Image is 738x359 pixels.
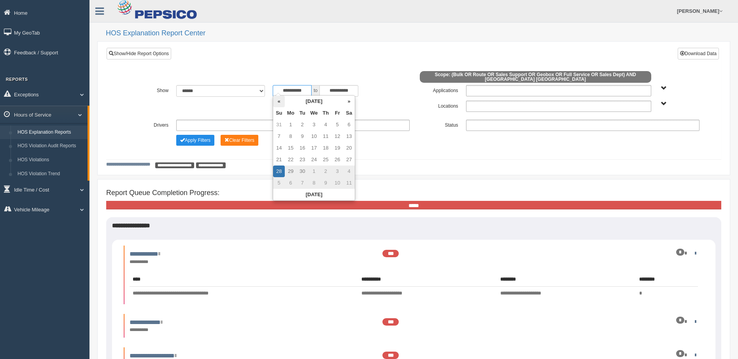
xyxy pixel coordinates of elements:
[14,167,88,181] a: HOS Violation Trend
[414,85,462,94] label: Applications
[285,142,296,154] td: 15
[308,142,320,154] td: 17
[124,246,704,304] li: Expand
[296,119,308,131] td: 2
[296,154,308,166] td: 23
[273,119,285,131] td: 31
[14,153,88,167] a: HOS Violations
[312,85,319,97] span: to
[343,131,355,142] td: 13
[678,48,719,59] button: Download Data
[14,139,88,153] a: HOS Violation Audit Reports
[176,135,214,146] button: Change Filter Options
[124,120,172,129] label: Drivers
[296,131,308,142] td: 9
[296,142,308,154] td: 16
[308,107,320,119] th: We
[343,166,355,177] td: 4
[273,177,285,189] td: 5
[285,177,296,189] td: 6
[343,96,355,107] th: »
[107,48,171,59] a: Show/Hide Report Options
[285,96,343,107] th: [DATE]
[308,131,320,142] td: 10
[320,166,331,177] td: 2
[320,131,331,142] td: 11
[273,142,285,154] td: 14
[273,189,355,200] th: [DATE]
[285,154,296,166] td: 22
[296,107,308,119] th: Tu
[106,30,730,37] h2: HOS Explanation Report Center
[273,107,285,119] th: Su
[343,142,355,154] td: 20
[296,166,308,177] td: 30
[320,177,331,189] td: 9
[285,107,296,119] th: Mo
[124,314,704,338] li: Expand
[285,119,296,131] td: 1
[414,120,462,129] label: Status
[106,189,721,197] h4: Report Queue Completion Progress:
[331,119,343,131] td: 5
[273,96,285,107] th: «
[273,154,285,166] td: 21
[414,101,462,110] label: Locations
[296,177,308,189] td: 7
[308,154,320,166] td: 24
[343,154,355,166] td: 27
[343,177,355,189] td: 11
[14,125,88,139] a: HOS Explanation Reports
[320,107,331,119] th: Th
[308,166,320,177] td: 1
[124,85,172,94] label: Show
[320,119,331,131] td: 4
[320,142,331,154] td: 18
[343,119,355,131] td: 6
[285,166,296,177] td: 29
[308,119,320,131] td: 3
[343,107,355,119] th: Sa
[285,131,296,142] td: 8
[273,131,285,142] td: 7
[331,154,343,166] td: 26
[331,166,343,177] td: 3
[221,135,258,146] button: Change Filter Options
[308,177,320,189] td: 8
[331,131,343,142] td: 12
[273,166,285,177] td: 28
[320,154,331,166] td: 25
[420,71,651,83] span: Scope: (Bulk OR Route OR Sales Support OR Geobox OR Full Service OR Sales Dept) AND [GEOGRAPHIC_D...
[331,107,343,119] th: Fr
[331,177,343,189] td: 10
[331,142,343,154] td: 19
